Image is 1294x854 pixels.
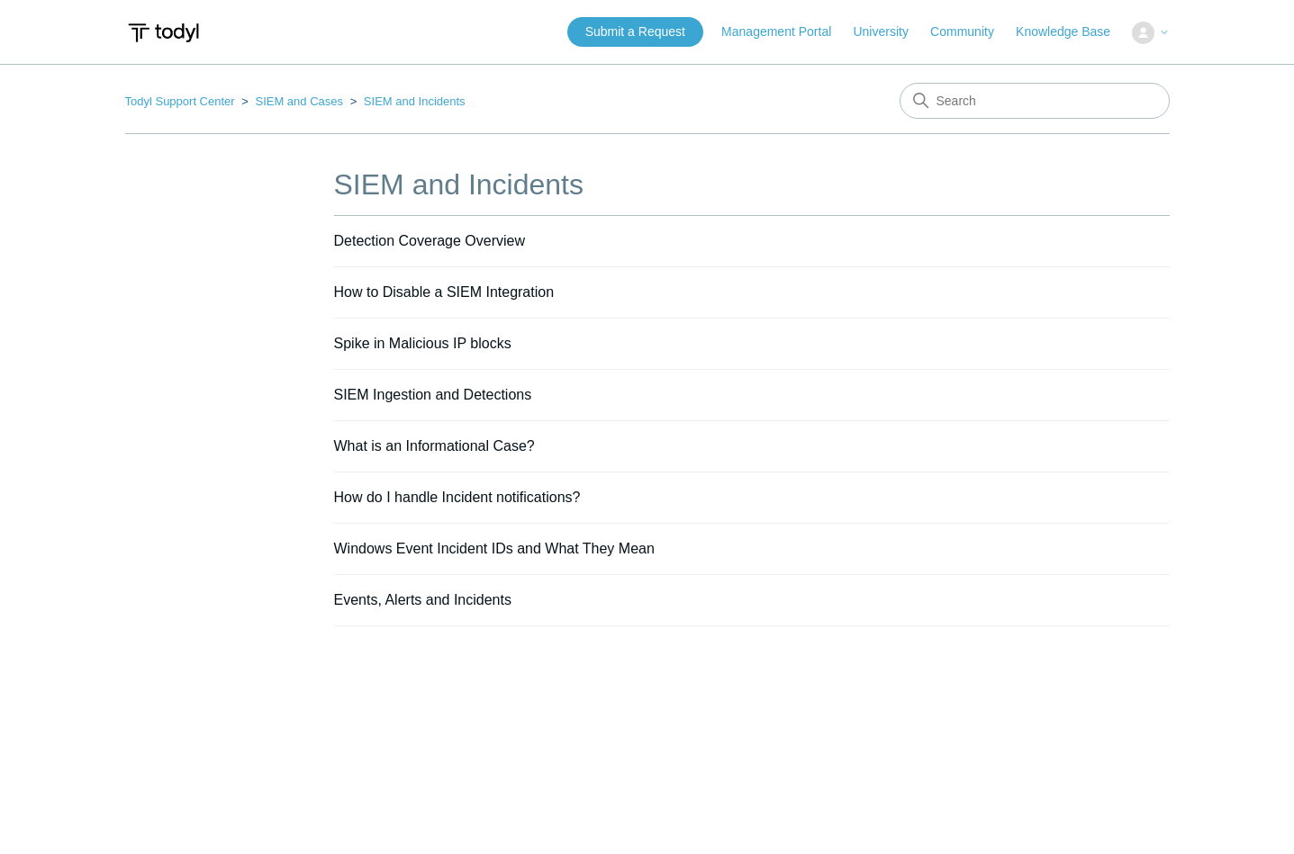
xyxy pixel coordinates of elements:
a: Community [930,22,1012,41]
a: Events, Alerts and Incidents [334,592,511,607]
a: Spike in Malicious IP blocks [334,336,511,351]
a: Todyl Support Center [125,94,235,108]
a: Windows Event Incident IDs and What They Mean [334,541,655,556]
a: How do I handle Incident notifications? [334,490,581,505]
a: SIEM Ingestion and Detections [334,387,532,402]
a: University [853,22,926,41]
a: What is an Informational Case? [334,438,535,454]
a: How to Disable a SIEM Integration [334,284,555,300]
a: Submit a Request [567,17,703,47]
li: SIEM and Incidents [347,94,466,108]
li: SIEM and Cases [238,94,346,108]
a: Detection Coverage Overview [334,233,526,248]
a: SIEM and Cases [255,94,343,108]
input: Search [900,83,1170,119]
img: Todyl Support Center Help Center home page [125,16,202,49]
h1: SIEM and Incidents [334,163,1170,206]
a: SIEM and Incidents [364,94,466,108]
li: Todyl Support Center [125,94,239,108]
a: Knowledge Base [1016,22,1128,41]
a: Management Portal [721,22,849,41]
